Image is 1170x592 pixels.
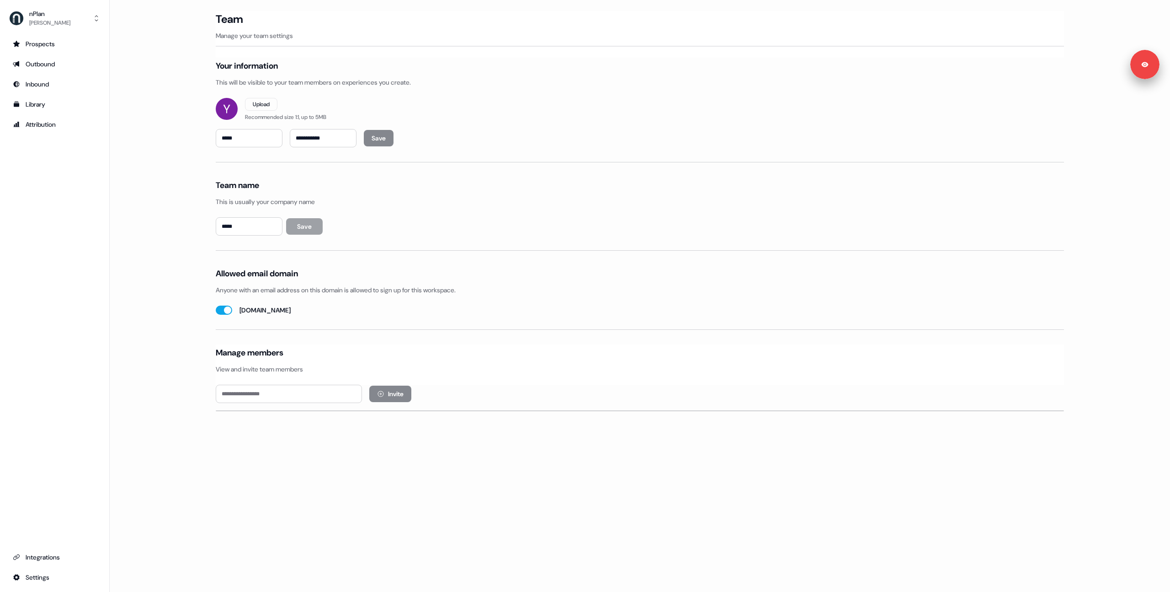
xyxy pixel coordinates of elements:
[29,9,70,18] div: nPlan
[13,573,96,582] div: Settings
[286,218,323,235] button: Save
[245,98,277,111] button: Upload
[7,97,102,112] a: Go to templates
[216,180,259,191] h4: Team name
[216,98,238,120] img: eyJ0eXBlIjoicHJveHkiLCJzcmMiOiJodHRwczovL2ltYWdlcy5jbGVyay5kZXYvb2F1dGhfZ29vZ2xlL2ltZ18yajh1WUJ2T...
[7,117,102,132] a: Go to attribution
[216,12,243,26] h3: Team
[7,570,102,585] a: Go to integrations
[216,60,278,71] h4: Your information
[7,7,102,29] button: nPlan[PERSON_NAME]
[7,77,102,91] a: Go to Inbound
[216,197,1064,206] p: This is usually your company name
[13,59,96,69] div: Outbound
[13,80,96,89] div: Inbound
[216,347,283,358] h4: Manage members
[216,268,298,279] h4: Allowed email domain
[13,553,96,562] div: Integrations
[29,18,70,27] div: [PERSON_NAME]
[245,113,326,122] div: Recommended size 1:1, up to 5MB
[7,37,102,51] a: Go to prospects
[216,31,1064,40] p: Manage your team settings
[216,285,1064,295] p: Anyone with an email address on this domain is allowed to sign up for this workspace.
[13,39,96,48] div: Prospects
[13,100,96,109] div: Library
[13,120,96,129] div: Attribution
[7,550,102,565] a: Go to integrations
[216,78,1064,87] p: This will be visible to your team members on experiences you create.
[7,57,102,71] a: Go to outbound experience
[216,365,1064,374] p: View and invite team members
[239,306,291,315] label: [DOMAIN_NAME]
